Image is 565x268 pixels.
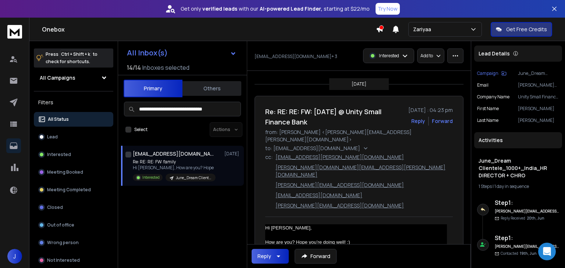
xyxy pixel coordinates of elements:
[479,50,510,57] p: Lead Details
[47,240,79,246] p: Wrong person
[376,3,400,15] button: Try Now
[518,70,559,76] p: June_Dream Clientele_1000+_India_HR DIRECTOR + CHRO
[7,25,22,39] img: logo
[432,117,453,125] div: Forward
[34,165,113,180] button: Meeting Booked
[255,54,337,59] p: [EMAIL_ADDRESS][DOMAIN_NAME] + 3
[276,181,404,189] p: [PERSON_NAME][EMAIL_ADDRESS][DOMAIN_NAME]
[379,53,399,59] p: Interested
[527,216,544,221] span: 20th, Jun
[474,132,562,148] div: Activities
[520,251,537,256] span: 19th, Jun
[133,165,216,171] p: Hi [PERSON_NAME], How are you? Hope
[127,49,168,57] h1: All Inbox(s)
[413,26,434,33] p: Zariyaa
[34,253,113,268] button: Not Interested
[260,5,322,12] strong: AI-powered Lead Finder,
[42,25,376,34] h1: Onebox
[182,80,241,97] button: Others
[491,22,552,37] button: Get Free Credits
[142,63,189,72] h3: Inboxes selected
[34,112,113,127] button: All Status
[518,94,559,100] p: Unity Small Finance Bank
[252,249,289,264] button: Reply
[47,204,63,210] p: Closed
[276,164,453,178] p: [PERSON_NAME][DOMAIN_NAME][EMAIL_ADDRESS][PERSON_NAME][DOMAIN_NAME]
[477,70,498,76] p: Campaign
[181,5,370,12] p: Get only with our starting at $22/mo
[495,244,559,249] h6: [PERSON_NAME][EMAIL_ADDRESS][PERSON_NAME][DOMAIN_NAME]
[518,82,559,88] p: [PERSON_NAME][EMAIL_ADDRESS][DOMAIN_NAME]
[411,117,425,125] button: Reply
[479,157,558,179] h1: June_Dream Clientele_1000+_India_HR DIRECTOR + CHRO
[46,51,97,65] p: Press to check for shortcuts.
[265,128,453,143] p: from: [PERSON_NAME] <[PERSON_NAME][EMAIL_ADDRESS][PERSON_NAME][DOMAIN_NAME]>
[47,257,80,263] p: Not Interested
[295,249,337,264] button: Forward
[538,243,556,260] div: Open Intercom Messenger
[495,209,559,214] h6: [PERSON_NAME][EMAIL_ADDRESS][PERSON_NAME][DOMAIN_NAME]
[265,106,404,127] h1: Re: RE: RE: FW: [DATE] @ Unity Small Finance Bank
[48,116,69,122] p: All Status
[477,94,509,100] p: Company Name
[224,151,241,157] p: [DATE]
[265,145,361,152] p: to: [EMAIL_ADDRESS][DOMAIN_NAME]
[479,183,492,189] span: 1 Steps
[47,187,91,193] p: Meeting Completed
[495,198,559,207] h6: Step 1 :
[34,200,113,215] button: Closed
[47,222,74,228] p: Out of office
[124,80,182,97] button: Primary
[7,249,22,264] button: J
[34,70,113,85] button: All Campaigns
[265,239,447,246] div: How are you? Hope you’re doing well! :)
[34,235,113,250] button: Wrong person
[420,53,433,59] p: Add to
[121,46,242,60] button: All Inbox(s)
[133,159,216,165] p: Re: RE: RE: FW: family
[47,134,58,140] p: Lead
[276,153,404,161] p: [EMAIL_ADDRESS][PERSON_NAME][DOMAIN_NAME]
[142,175,160,180] p: Interested
[60,50,91,58] span: Ctrl + Shift + k
[265,224,447,232] div: Hi [PERSON_NAME],
[134,127,148,133] label: Select
[378,5,398,12] p: Try Now
[501,251,537,256] p: Contacted
[257,253,271,260] div: Reply
[477,106,499,112] p: First Name
[276,202,404,209] p: [PERSON_NAME][EMAIL_ADDRESS][DOMAIN_NAME]
[34,130,113,144] button: Lead
[34,182,113,197] button: Meeting Completed
[34,147,113,162] button: Interested
[518,117,559,123] p: [PERSON_NAME]
[176,175,211,181] p: June_Dream Clientele_1000+_India_HR DIRECTOR + CHRO
[265,153,273,209] p: cc:
[202,5,237,12] strong: verified leads
[34,218,113,232] button: Out of office
[40,74,75,82] h1: All Campaigns
[34,97,113,108] h3: Filters
[352,81,366,87] p: [DATE]
[494,183,529,189] span: 1 day in sequence
[477,82,488,88] p: Email
[47,152,71,157] p: Interested
[47,169,83,175] p: Meeting Booked
[495,233,559,242] h6: Step 1 :
[501,216,544,221] p: Reply Received
[477,117,498,123] p: Last Name
[477,70,507,76] button: Campaign
[506,26,547,33] p: Get Free Credits
[276,192,362,199] p: [EMAIL_ADDRESS][DOMAIN_NAME]
[408,106,453,114] p: [DATE] : 04:23 pm
[133,150,214,157] h1: [EMAIL_ADDRESS][DOMAIN_NAME] +3
[479,184,558,189] div: |
[518,106,559,112] p: [PERSON_NAME]
[127,63,141,72] span: 14 / 14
